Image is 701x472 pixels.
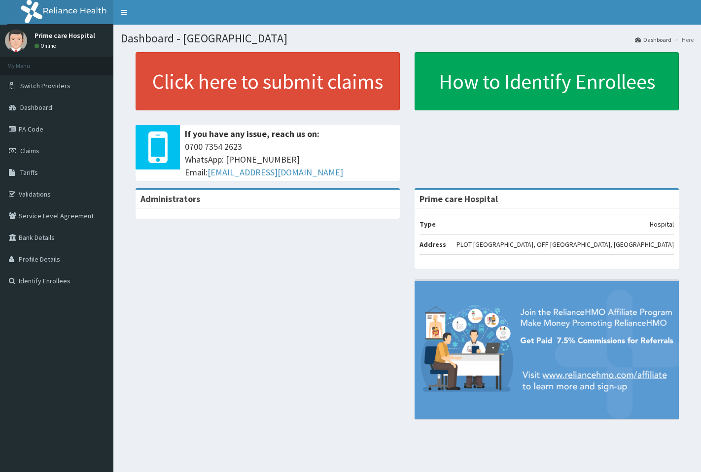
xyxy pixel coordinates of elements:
[20,168,38,177] span: Tariffs
[20,146,39,155] span: Claims
[136,52,400,110] a: Click here to submit claims
[20,103,52,112] span: Dashboard
[208,167,343,178] a: [EMAIL_ADDRESS][DOMAIN_NAME]
[20,81,70,90] span: Switch Providers
[35,42,58,49] a: Online
[420,220,436,229] b: Type
[672,35,694,44] li: Here
[415,281,679,419] img: provider-team-banner.png
[121,32,694,45] h1: Dashboard - [GEOGRAPHIC_DATA]
[140,193,200,204] b: Administrators
[420,193,498,204] strong: Prime care Hospital
[5,30,27,52] img: User Image
[456,239,674,249] p: PLOT [GEOGRAPHIC_DATA], OFF [GEOGRAPHIC_DATA], [GEOGRAPHIC_DATA]
[185,140,395,178] span: 0700 7354 2623 WhatsApp: [PHONE_NUMBER] Email:
[185,128,319,139] b: If you have any issue, reach us on:
[35,32,95,39] p: Prime care Hospital
[415,52,679,110] a: How to Identify Enrollees
[650,219,674,229] p: Hospital
[635,35,671,44] a: Dashboard
[420,240,446,249] b: Address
